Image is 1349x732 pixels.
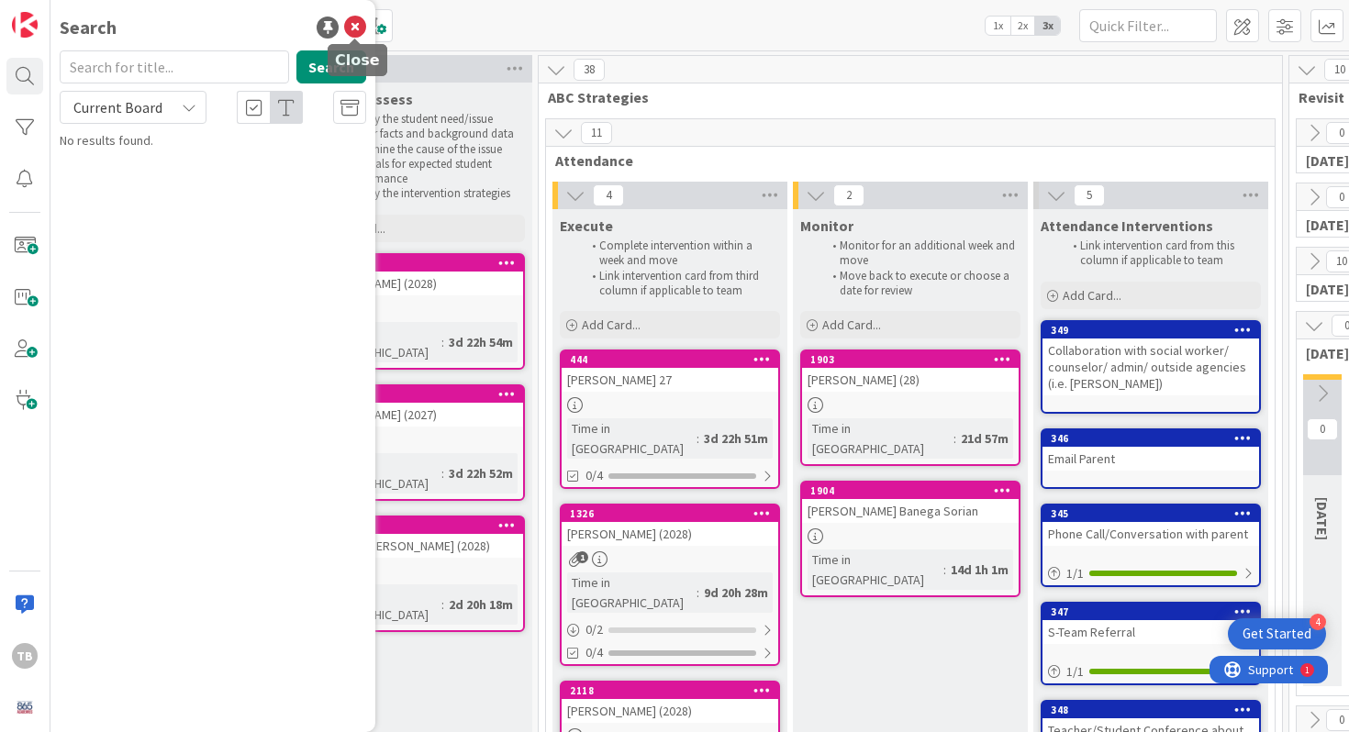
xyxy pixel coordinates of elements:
span: Attendance [555,151,1252,170]
div: 2d 20h 18m [444,594,518,615]
span: Current Board [73,98,162,116]
span: 11 [581,122,612,144]
div: 2164 [315,388,523,401]
span: 0 [1307,418,1338,440]
span: Execute [560,216,613,235]
span: 5 [1074,184,1105,206]
div: 347 [1051,605,1259,618]
a: 1903[PERSON_NAME] (28)Time in [GEOGRAPHIC_DATA]:21d 57m [800,349,1020,466]
span: 0/4 [585,643,603,662]
div: 2163[PERSON_NAME] (2028) [307,255,523,295]
div: Search [60,14,117,41]
button: Search [296,50,366,83]
div: TB [12,643,38,669]
div: Time in [GEOGRAPHIC_DATA] [808,549,943,590]
input: Search for title... [60,50,289,83]
div: 1904[PERSON_NAME] Banega Sorian [802,482,1019,523]
div: 1326 [570,507,778,520]
div: 2164[PERSON_NAME] (2027) [307,386,523,427]
div: 345Phone Call/Conversation with parent [1042,505,1259,546]
div: S-Team Referral [1042,620,1259,644]
div: 14d 1h 1m [946,560,1013,580]
span: 38 [574,59,605,81]
a: 2163[PERSON_NAME] (2028)Time in [GEOGRAPHIC_DATA]:3d 22h 54m [305,253,525,370]
img: Visit kanbanzone.com [12,12,38,38]
span: : [943,560,946,580]
div: Email Parent [1042,447,1259,471]
span: 4 [593,184,624,206]
a: 347S-Team Referral1/1 [1041,602,1261,685]
div: 1/1 [1042,562,1259,585]
div: [PERSON_NAME] (2028) [562,522,778,546]
li: Set goals for expected student performance [327,157,522,187]
div: 346Email Parent [1042,430,1259,471]
div: Time in [GEOGRAPHIC_DATA] [312,584,441,625]
span: 1 / 1 [1066,564,1084,583]
div: 3d 22h 51m [699,428,773,449]
div: 346 [1042,430,1259,447]
div: 3d 22h 54m [444,332,518,352]
div: [PERSON_NAME] (28) [802,368,1019,392]
div: No results found. [60,131,366,150]
span: 2x [1010,17,1035,35]
div: Time in [GEOGRAPHIC_DATA] [567,418,697,459]
div: 2118 [570,684,778,697]
div: Time in [GEOGRAPHIC_DATA] [312,322,441,362]
a: 1326[PERSON_NAME] (2028)Time in [GEOGRAPHIC_DATA]:9d 20h 28m0/20/4 [560,504,780,666]
span: 1x [986,17,1010,35]
div: 2118[PERSON_NAME] (2028) [562,682,778,723]
li: Move back to execute or choose a date for review [822,269,1018,299]
input: Quick Filter... [1079,9,1217,42]
li: Monitor for an additional week and move [822,238,1018,269]
span: : [441,463,444,483]
div: 347S-Team Referral [1042,604,1259,644]
div: 1904 [802,482,1019,499]
a: 349Collaboration with social worker/ counselor/ admin/ outside agencies (i.e. [PERSON_NAME]) [1041,320,1261,414]
li: Determine the cause of the issue [327,142,522,157]
a: 346Email Parent [1041,428,1261,489]
span: : [697,428,699,449]
div: Open Get Started checklist, remaining modules: 4 [1228,618,1326,649]
span: : [441,332,444,352]
div: [PERSON_NAME] 27 [562,368,778,392]
div: Collaboration with social worker/ counselor/ admin/ outside agencies (i.e. [PERSON_NAME]) [1042,338,1259,395]
div: Time in [GEOGRAPHIC_DATA] [312,453,441,494]
div: 345 [1051,507,1259,520]
li: Identify the intervention strategies [327,186,522,201]
div: 349 [1042,322,1259,338]
div: 2182 [307,517,523,534]
div: Time in [GEOGRAPHIC_DATA] [567,572,697,613]
span: Attendance Interventions [1041,216,1213,235]
div: 349Collaboration with social worker/ counselor/ admin/ outside agencies (i.e. [PERSON_NAME]) [1042,322,1259,395]
span: Monitor [800,216,853,235]
a: 2182Freedom [PERSON_NAME] (2028)Time in [GEOGRAPHIC_DATA]:2d 20h 18m [305,516,525,632]
span: Support [39,3,84,25]
div: 2182 [315,519,523,532]
div: 444[PERSON_NAME] 27 [562,351,778,392]
div: 444 [562,351,778,368]
div: 1326 [562,505,778,522]
a: 1904[PERSON_NAME] Banega SorianTime in [GEOGRAPHIC_DATA]:14d 1h 1m [800,481,1020,597]
div: [PERSON_NAME] Banega Sorian [802,499,1019,523]
span: Add Card... [822,316,881,333]
div: 347 [1042,604,1259,620]
div: 1/1 [1042,660,1259,683]
div: 1903 [802,351,1019,368]
span: Add Card... [1063,287,1121,304]
div: 4 [1310,614,1326,630]
div: 2164 [307,386,523,403]
div: 2163 [315,257,523,270]
div: Freedom [PERSON_NAME] (2028) [307,534,523,558]
div: 345 [1042,505,1259,522]
div: 0/2 [562,618,778,641]
div: 9d 20h 28m [699,582,773,603]
div: Get Started [1243,625,1311,643]
a: 345Phone Call/Conversation with parent1/1 [1041,504,1261,587]
span: 3x [1035,17,1060,35]
span: November 2025 [1313,497,1332,540]
div: 1904 [810,484,1019,497]
li: Link intervention card from third column if applicable to team [582,269,777,299]
span: : [953,428,956,449]
div: [PERSON_NAME] (2028) [307,272,523,295]
li: Identify the student need/issue [327,112,522,127]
